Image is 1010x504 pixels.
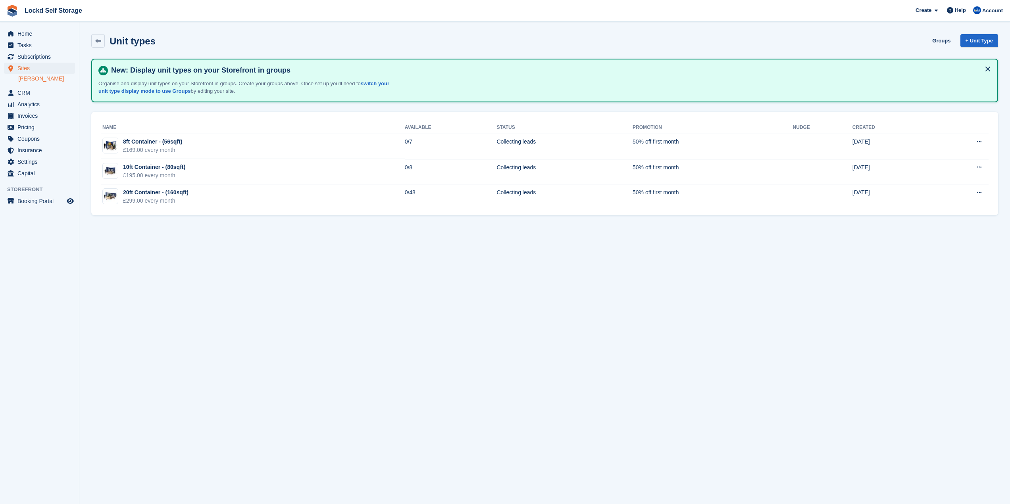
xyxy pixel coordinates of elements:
a: menu [4,51,75,62]
span: Subscriptions [17,51,65,62]
span: Pricing [17,122,65,133]
span: Invoices [17,110,65,121]
th: Name [101,121,405,134]
th: Status [496,121,633,134]
span: Home [17,28,65,39]
td: 50% off first month [633,159,793,184]
td: [DATE] [852,159,931,184]
img: stora-icon-8386f47178a22dfd0bd8f6a31ec36ba5ce8667c1dd55bd0f319d3a0aa187defe.svg [6,5,18,17]
a: Preview store [65,196,75,206]
h2: Unit types [110,36,156,46]
span: Analytics [17,99,65,110]
div: £169.00 every month [123,146,182,154]
a: [PERSON_NAME] [18,75,75,82]
p: Organise and display unit types on your Storefront in groups. Create your groups above. Once set ... [98,80,396,95]
a: menu [4,195,75,207]
img: 20-ft-container.jpg [103,190,118,202]
a: menu [4,63,75,74]
span: Account [982,7,1003,15]
td: 50% off first month [633,134,793,159]
th: Promotion [633,121,793,134]
div: 8ft Container - (56sqft) [123,138,182,146]
a: menu [4,28,75,39]
a: menu [4,133,75,144]
span: Capital [17,168,65,179]
a: menu [4,99,75,110]
td: [DATE] [852,184,931,209]
div: 20ft Container - (160sqft) [123,188,189,197]
img: Jonny Bleach [973,6,981,14]
a: menu [4,87,75,98]
span: Settings [17,156,65,167]
img: Your%20paragraph%20text%20(1).png [103,138,118,153]
td: 50% off first month [633,184,793,209]
th: Available [405,121,497,134]
a: menu [4,168,75,179]
a: menu [4,40,75,51]
span: Coupons [17,133,65,144]
td: [DATE] [852,134,931,159]
td: Collecting leads [496,184,633,209]
td: 0/7 [405,134,497,159]
div: £299.00 every month [123,197,189,205]
h4: New: Display unit types on your Storefront in groups [108,66,991,75]
a: Groups [929,34,954,47]
td: Collecting leads [496,159,633,184]
a: menu [4,156,75,167]
div: £195.00 every month [123,171,185,180]
a: menu [4,110,75,121]
a: Lockd Self Storage [21,4,85,17]
a: menu [4,122,75,133]
td: 0/8 [405,159,497,184]
a: menu [4,145,75,156]
span: Tasks [17,40,65,51]
td: Collecting leads [496,134,633,159]
span: Insurance [17,145,65,156]
a: + Unit Type [960,34,998,47]
span: Help [955,6,966,14]
img: 10-ft-container.jpg [103,165,118,177]
span: Sites [17,63,65,74]
span: Storefront [7,186,79,194]
th: Created [852,121,931,134]
td: 0/48 [405,184,497,209]
span: Booking Portal [17,195,65,207]
th: Nudge [793,121,852,134]
span: Create [916,6,931,14]
span: CRM [17,87,65,98]
div: 10ft Container - (80sqft) [123,163,185,171]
